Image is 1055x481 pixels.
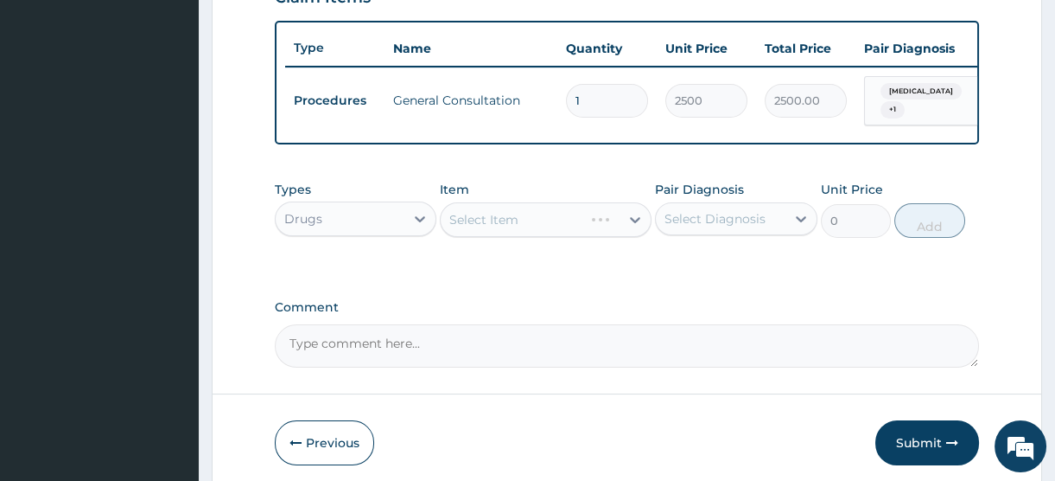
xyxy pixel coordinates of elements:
textarea: Type your message and hit 'Enter' [9,308,329,369]
th: Quantity [557,31,657,66]
span: We're online! [100,136,238,311]
button: Add [894,203,965,238]
button: Previous [275,420,374,465]
label: Types [275,183,311,197]
td: Procedures [285,85,385,117]
div: Chat with us now [90,97,290,119]
td: General Consultation [385,83,557,118]
div: Select Diagnosis [664,210,766,228]
th: Type [285,32,385,64]
div: Drugs [284,210,322,228]
th: Unit Price [657,31,756,66]
label: Comment [275,300,979,315]
button: Submit [875,420,979,465]
th: Pair Diagnosis [855,31,1045,66]
label: Item [440,181,469,198]
div: Minimize live chat window [283,9,325,50]
th: Name [385,31,557,66]
label: Pair Diagnosis [655,181,744,198]
span: + 1 [880,101,905,119]
span: [MEDICAL_DATA] [880,83,962,100]
label: Unit Price [821,181,883,198]
img: d_794563401_company_1708531726252_794563401 [32,87,70,130]
th: Total Price [756,31,855,66]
